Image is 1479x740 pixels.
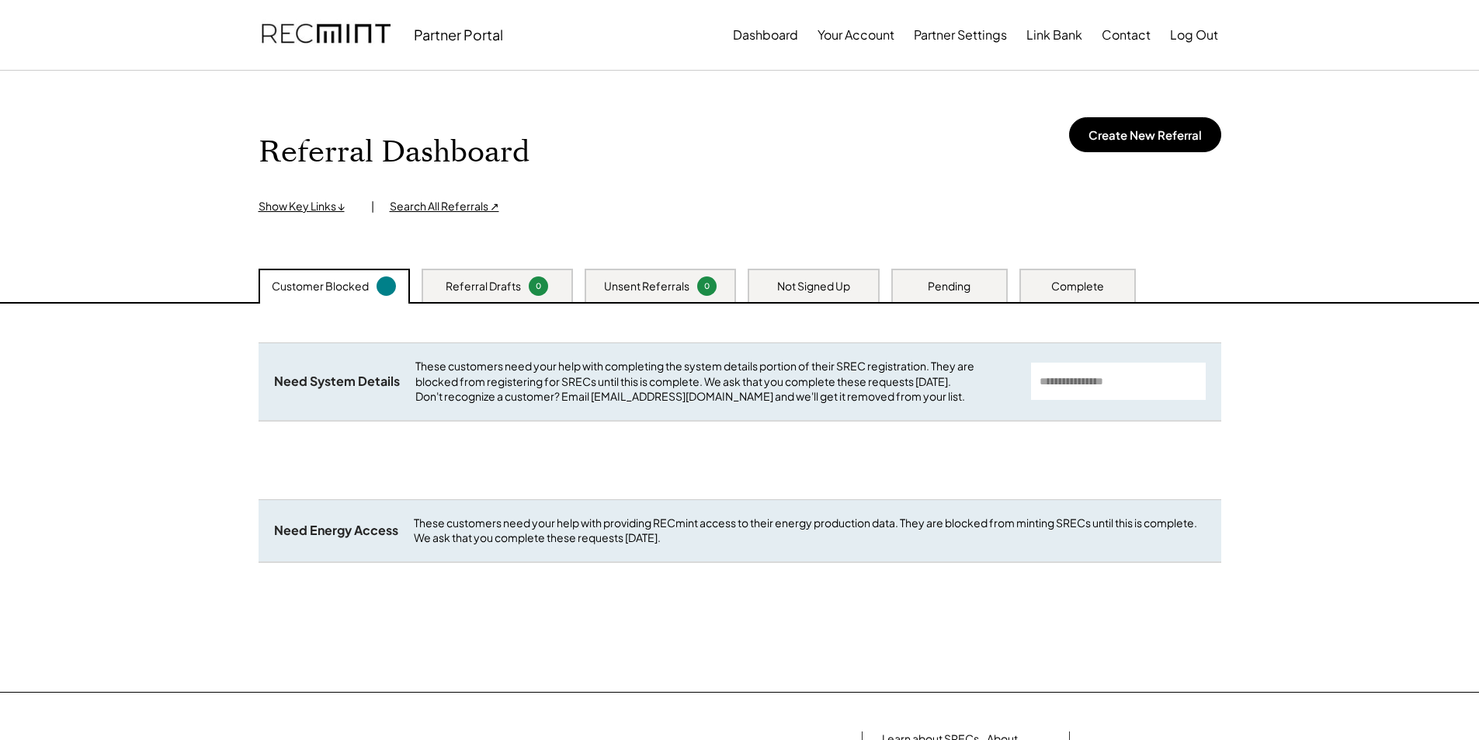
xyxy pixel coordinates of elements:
button: Your Account [818,19,894,50]
div: 0 [531,280,546,292]
div: | [371,199,374,214]
button: Create New Referral [1069,117,1221,152]
img: recmint-logotype%403x.png [262,9,391,61]
div: Show Key Links ↓ [259,199,356,214]
h1: Referral Dashboard [259,134,529,171]
button: Log Out [1170,19,1218,50]
div: Complete [1051,279,1104,294]
button: Link Bank [1026,19,1082,50]
div: Partner Portal [414,26,503,43]
button: Contact [1102,19,1151,50]
button: Dashboard [733,19,798,50]
div: 0 [700,280,714,292]
div: These customers need your help with completing the system details portion of their SREC registrat... [415,359,1016,405]
div: Not Signed Up [777,279,850,294]
div: Search All Referrals ↗ [390,199,499,214]
div: Customer Blocked [272,279,369,294]
div: Need Energy Access [274,523,398,539]
button: Partner Settings [914,19,1007,50]
img: yH5BAEAAAAALAAAAAABAAEAAAIBRAA7 [584,109,669,195]
div: Referral Drafts [446,279,521,294]
div: Pending [928,279,970,294]
div: Need System Details [274,373,400,390]
div: Unsent Referrals [604,279,689,294]
div: These customers need your help with providing RECmint access to their energy production data. The... [414,516,1206,546]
